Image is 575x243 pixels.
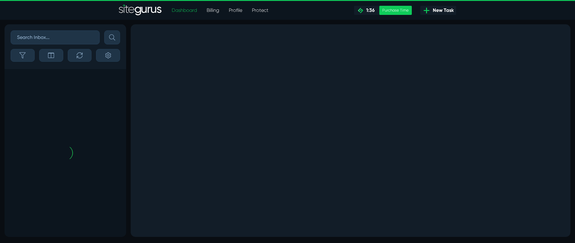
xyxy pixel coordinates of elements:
[167,4,202,16] a: Dashboard
[420,6,456,15] a: New Task
[11,30,100,44] input: Search Inbox...
[379,6,412,15] div: Purchase Time
[364,7,375,13] span: 1:36
[224,4,247,16] a: Profile
[430,7,454,14] span: New Task
[202,4,224,16] a: Billing
[119,4,162,16] img: Sitegurus Logo
[119,4,162,16] a: SiteGurus
[247,4,273,16] a: Protect
[354,6,412,15] a: 1:36 Purchase Time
